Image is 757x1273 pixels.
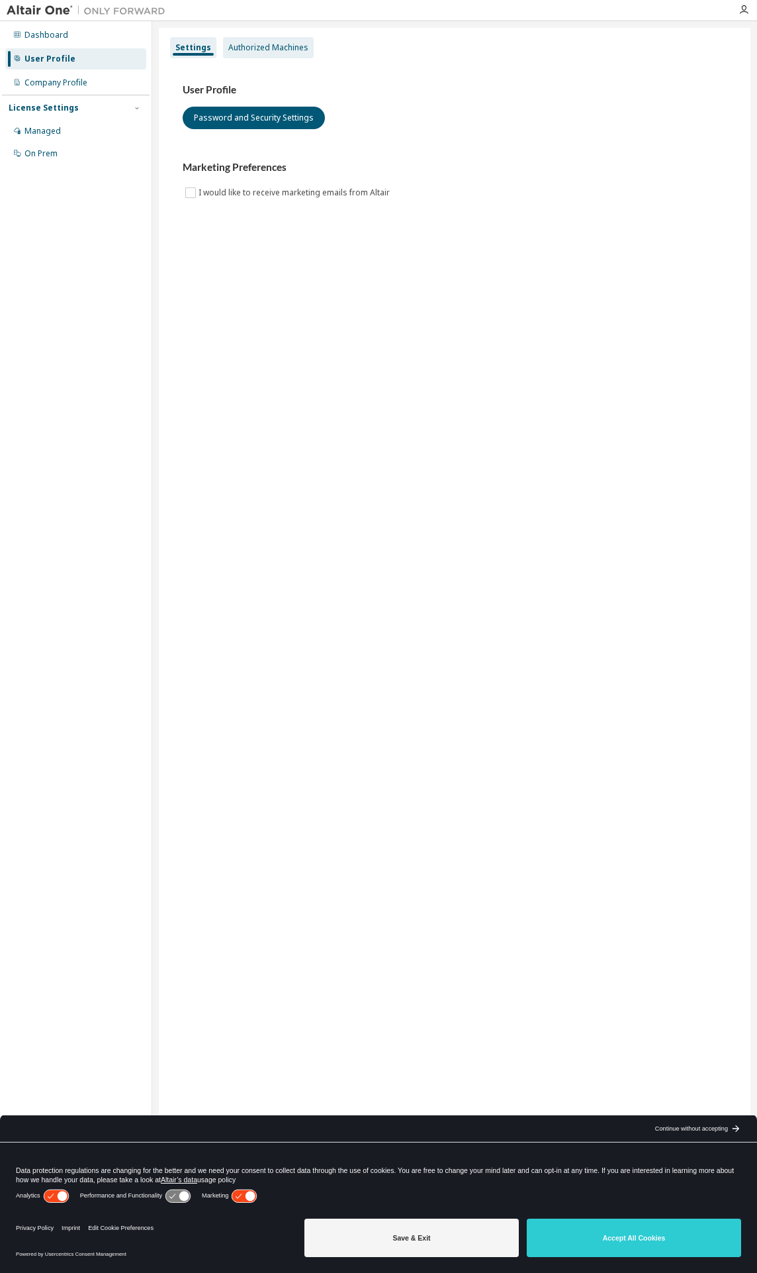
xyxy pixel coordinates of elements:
div: Managed [24,126,61,136]
div: Settings [175,42,211,53]
h3: User Profile [183,83,727,97]
div: User Profile [24,54,75,64]
button: Password and Security Settings [183,107,325,129]
label: I would like to receive marketing emails from Altair [199,185,392,201]
div: Authorized Machines [228,42,308,53]
img: Altair One [7,4,172,17]
div: Dashboard [24,30,68,40]
div: Company Profile [24,77,87,88]
h3: Marketing Preferences [183,161,727,174]
div: License Settings [9,103,79,113]
div: On Prem [24,148,58,159]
